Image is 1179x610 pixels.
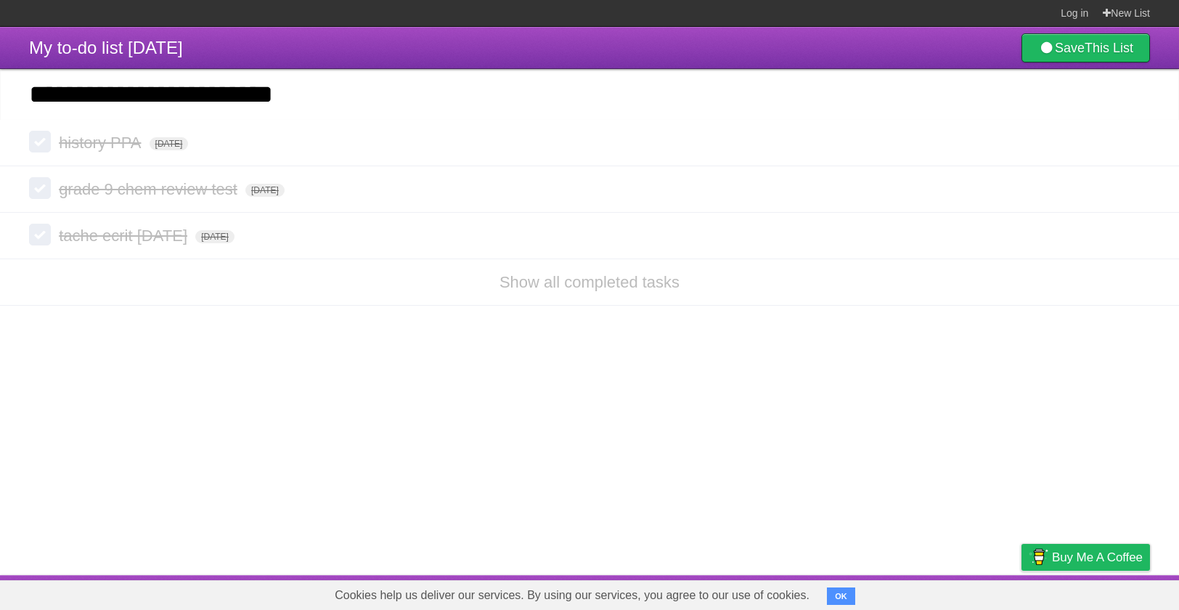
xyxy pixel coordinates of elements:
button: OK [827,587,855,605]
label: Done [29,177,51,199]
span: Buy me a coffee [1052,545,1143,570]
span: [DATE] [150,137,189,150]
span: grade 9 chem review test [59,180,241,198]
span: My to-do list [DATE] [29,38,183,57]
span: history PPA [59,134,144,152]
a: Buy me a coffee [1021,544,1150,571]
a: SaveThis List [1021,33,1150,62]
b: This List [1085,41,1133,55]
span: [DATE] [195,230,234,243]
a: Privacy [1003,579,1040,606]
img: Buy me a coffee [1029,545,1048,569]
a: Terms [953,579,985,606]
span: [DATE] [245,184,285,197]
span: tache ecrit [DATE] [59,227,191,245]
a: Show all completed tasks [499,273,680,291]
a: Suggest a feature [1058,579,1150,606]
a: Developers [876,579,935,606]
label: Done [29,224,51,245]
label: Done [29,131,51,152]
a: About [828,579,859,606]
span: Cookies help us deliver our services. By using our services, you agree to our use of cookies. [320,581,824,610]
